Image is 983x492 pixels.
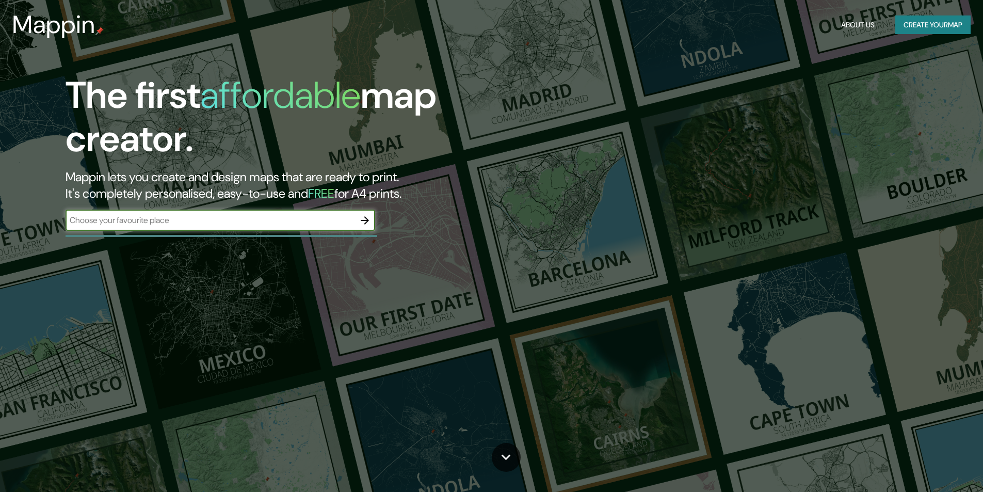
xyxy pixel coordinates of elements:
h1: The first map creator. [66,74,557,169]
img: mappin-pin [95,27,104,35]
h2: Mappin lets you create and design maps that are ready to print. It's completely personalised, eas... [66,169,557,202]
h1: affordable [200,71,361,119]
button: Create yourmap [895,15,971,35]
iframe: Help widget launcher [891,452,972,481]
button: About Us [837,15,879,35]
h3: Mappin [12,10,95,39]
h5: FREE [308,185,334,201]
input: Choose your favourite place [66,214,354,226]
